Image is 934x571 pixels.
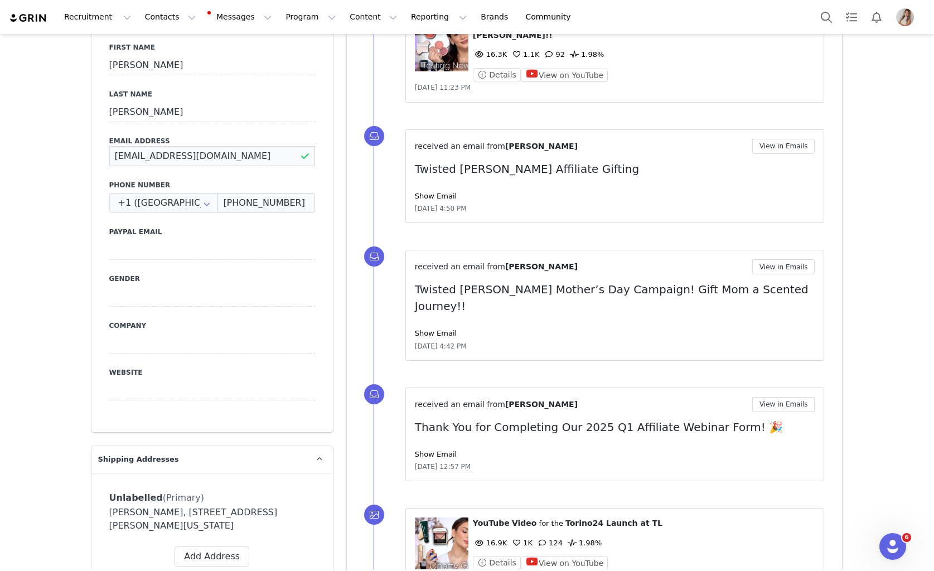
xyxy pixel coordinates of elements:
[109,193,219,213] input: Country
[473,556,521,569] button: Details
[217,193,314,213] input: (XXX) XXX-XXXX
[510,539,533,547] span: 1K
[415,341,467,351] span: [DATE] 4:42 PM
[473,517,815,529] p: ⁨ ⁩ ⁨ ⁩ for the ⁨ ⁩
[109,42,315,52] label: First Name
[109,274,315,284] label: Gender
[505,400,578,409] span: [PERSON_NAME]
[510,50,539,59] span: 1.1K
[512,519,537,528] span: Video
[415,281,815,314] p: Twisted [PERSON_NAME] Mother’s Day Campaign! Gift Mom a Scented Journey!!
[473,50,507,59] span: 16.3K
[415,142,505,151] span: received an email from
[57,4,138,30] button: Recruitment
[521,557,608,570] button: View on YouTube
[568,50,604,59] span: 1.98%
[415,450,457,458] a: Show Email
[415,192,457,200] a: Show Email
[109,136,315,146] label: Email Address
[9,13,48,23] img: grin logo
[415,84,471,91] span: [DATE] 11:23 PM
[109,227,315,237] label: Paypal Email
[521,71,608,79] a: View on YouTube
[473,539,507,547] span: 16.9K
[415,329,457,337] a: Show Email
[505,142,578,151] span: [PERSON_NAME]
[109,146,315,166] input: Email Address
[415,400,505,409] span: received an email from
[521,69,608,82] button: View on YouTube
[163,492,204,503] span: (Primary)
[109,180,315,190] label: Phone Number
[889,8,925,26] button: Profile
[98,454,179,465] span: Shipping Addresses
[415,462,471,472] span: [DATE] 12:57 PM
[109,492,163,503] span: Unlabelled
[565,519,662,528] span: Torino24 Launch at TL
[543,50,565,59] span: 92
[109,367,315,378] label: Website
[839,4,864,30] a: Tasks
[175,546,249,567] button: Add Address
[474,4,518,30] a: Brands
[473,68,521,81] button: Details
[814,4,839,30] button: Search
[505,262,578,271] span: [PERSON_NAME]
[109,321,315,331] label: Company
[415,262,505,271] span: received an email from
[535,539,563,547] span: 124
[415,419,815,435] p: Thank You for Completing Our 2025 Q1 Affiliate Webinar Form! 🎉
[109,193,219,213] div: United States
[9,9,458,21] body: Rich Text Area. Press ALT-0 for help.
[519,4,583,30] a: Community
[752,139,815,154] button: View in Emails
[473,519,510,528] span: YouTube
[902,533,911,542] span: 6
[109,89,315,99] label: Last Name
[415,204,467,214] span: [DATE] 4:50 PM
[896,8,914,26] img: 2cbd3836-1568-49b8-8e42-cef05c8a46a9.jpeg
[864,4,889,30] button: Notifications
[415,161,815,177] p: Twisted [PERSON_NAME] Affiliate Gifting
[343,4,404,30] button: Content
[752,259,815,274] button: View in Emails
[565,539,602,547] span: 1.98%
[203,4,278,30] button: Messages
[879,533,906,560] iframe: Intercom live chat
[521,559,608,567] a: View on YouTube
[109,506,315,533] div: [PERSON_NAME], [STREET_ADDRESS][PERSON_NAME][US_STATE]
[138,4,202,30] button: Contacts
[279,4,342,30] button: Program
[752,397,815,412] button: View in Emails
[404,4,473,30] button: Reporting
